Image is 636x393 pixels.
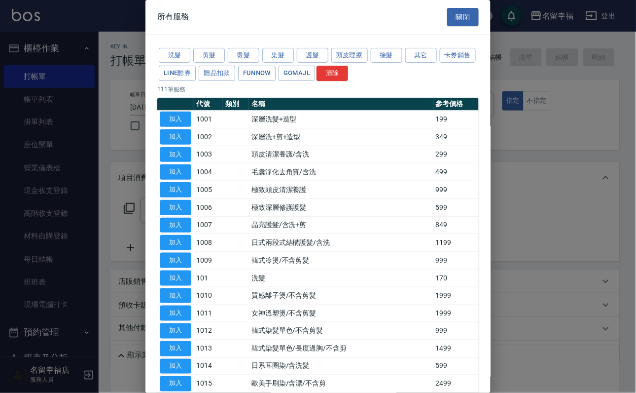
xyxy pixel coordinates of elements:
button: 洗髮 [159,48,190,63]
button: 加入 [160,182,191,197]
td: 極致深層修護護髮 [249,198,433,216]
button: 加入 [160,253,191,268]
button: LINE酷券 [159,66,196,81]
button: 加入 [160,218,191,233]
td: 1008 [194,234,223,252]
td: 1006 [194,198,223,216]
th: 參考價格 [433,98,479,111]
td: 849 [433,216,479,234]
td: 1199 [433,234,479,252]
button: 關閉 [447,8,479,26]
td: 599 [433,357,479,375]
td: 晶亮護髮/含洗+剪 [249,216,433,234]
button: 燙髮 [228,48,259,63]
td: 深層洗+剪+造型 [249,128,433,146]
td: 999 [433,252,479,270]
td: 999 [433,181,479,199]
td: 1002 [194,128,223,146]
td: 2499 [433,375,479,393]
td: 1499 [433,340,479,357]
td: 深層洗髮+造型 [249,111,433,128]
td: 1012 [194,322,223,340]
button: 接髮 [371,48,402,63]
td: 韓式染髮單色/長度過胸/不含剪 [249,340,433,357]
td: 女神溫塑燙/不含剪髮 [249,305,433,322]
button: 加入 [160,341,191,356]
td: 1001 [194,111,223,128]
button: 其它 [405,48,437,63]
td: 599 [433,198,479,216]
td: 韓式冷燙/不含剪髮 [249,252,433,270]
th: 名稱 [249,98,433,111]
button: 加入 [160,359,191,374]
td: 999 [433,322,479,340]
button: FUNNOW [238,66,276,81]
td: 質感離子燙/不含剪髮 [249,287,433,305]
button: 加入 [160,376,191,392]
th: 代號 [194,98,223,111]
button: GOMAJL [279,66,315,81]
td: 洗髮 [249,269,433,287]
td: 499 [433,163,479,181]
td: 頭皮清潔養護/含洗 [249,146,433,163]
td: 1999 [433,287,479,305]
td: 1014 [194,357,223,375]
td: 199 [433,111,479,128]
td: 1999 [433,305,479,322]
td: 1009 [194,252,223,270]
button: 染髮 [262,48,294,63]
button: 卡券銷售 [440,48,476,63]
button: 加入 [160,164,191,180]
span: 所有服務 [157,12,189,22]
td: 1011 [194,305,223,322]
td: 299 [433,146,479,163]
td: 歐美手刷染/含漂/不含剪 [249,375,433,393]
button: 加入 [160,235,191,250]
td: 毛囊淨化去角質/含洗 [249,163,433,181]
button: 加入 [160,129,191,145]
button: 加入 [160,288,191,304]
td: 1005 [194,181,223,199]
td: 1013 [194,340,223,357]
td: 日式兩段式結構護髮/含洗 [249,234,433,252]
th: 類別 [223,98,249,111]
button: 加入 [160,200,191,215]
button: 加入 [160,323,191,339]
button: 加入 [160,271,191,286]
p: 111 筆服務 [157,85,479,94]
td: 101 [194,269,223,287]
button: 加入 [160,306,191,321]
button: 護髮 [297,48,328,63]
td: 1003 [194,146,223,163]
button: 贈品扣款 [199,66,235,81]
button: 頭皮理療 [331,48,368,63]
td: 1007 [194,216,223,234]
td: 349 [433,128,479,146]
td: 極致頭皮清潔養護 [249,181,433,199]
td: 1010 [194,287,223,305]
button: 加入 [160,112,191,127]
td: 1004 [194,163,223,181]
td: 日系耳圈染/含洗髮 [249,357,433,375]
td: 1015 [194,375,223,393]
button: 加入 [160,147,191,162]
td: 170 [433,269,479,287]
button: 清除 [317,66,348,81]
button: 剪髮 [193,48,225,63]
td: 韓式染髮單色/不含剪髮 [249,322,433,340]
